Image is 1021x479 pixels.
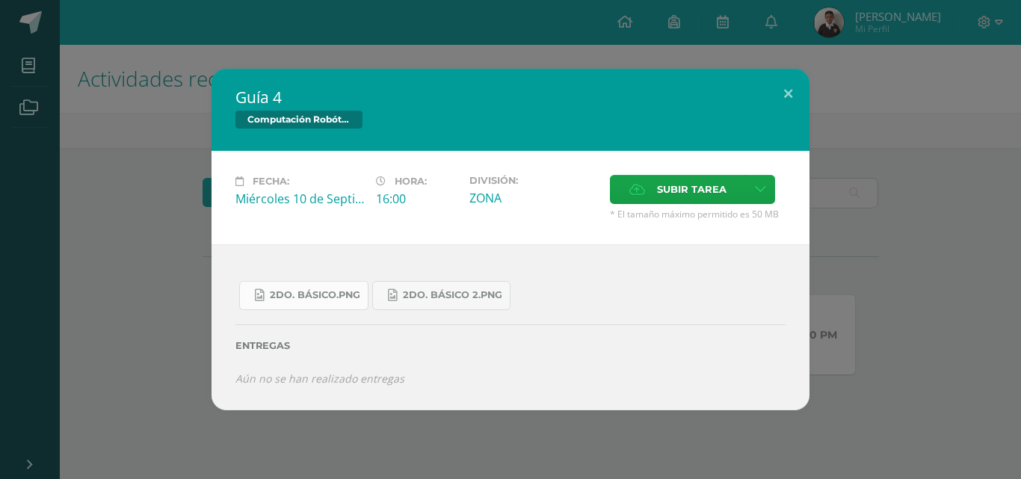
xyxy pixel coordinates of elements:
a: 2do. Básico.png [239,281,368,310]
label: División: [469,175,598,186]
i: Aún no se han realizado entregas [235,371,404,386]
button: Close (Esc) [767,69,809,120]
h2: Guía 4 [235,87,786,108]
span: Fecha: [253,176,289,187]
span: Computación Robótica [235,111,363,129]
a: 2do. Básico 2.png [372,281,510,310]
span: 2do. Básico.png [270,289,360,301]
div: 16:00 [376,191,457,207]
label: Entregas [235,340,786,351]
span: Subir tarea [657,176,727,203]
div: Miércoles 10 de Septiembre [235,191,364,207]
div: ZONA [469,190,598,206]
span: 2do. Básico 2.png [403,289,502,301]
span: * El tamaño máximo permitido es 50 MB [610,208,786,220]
span: Hora: [395,176,427,187]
